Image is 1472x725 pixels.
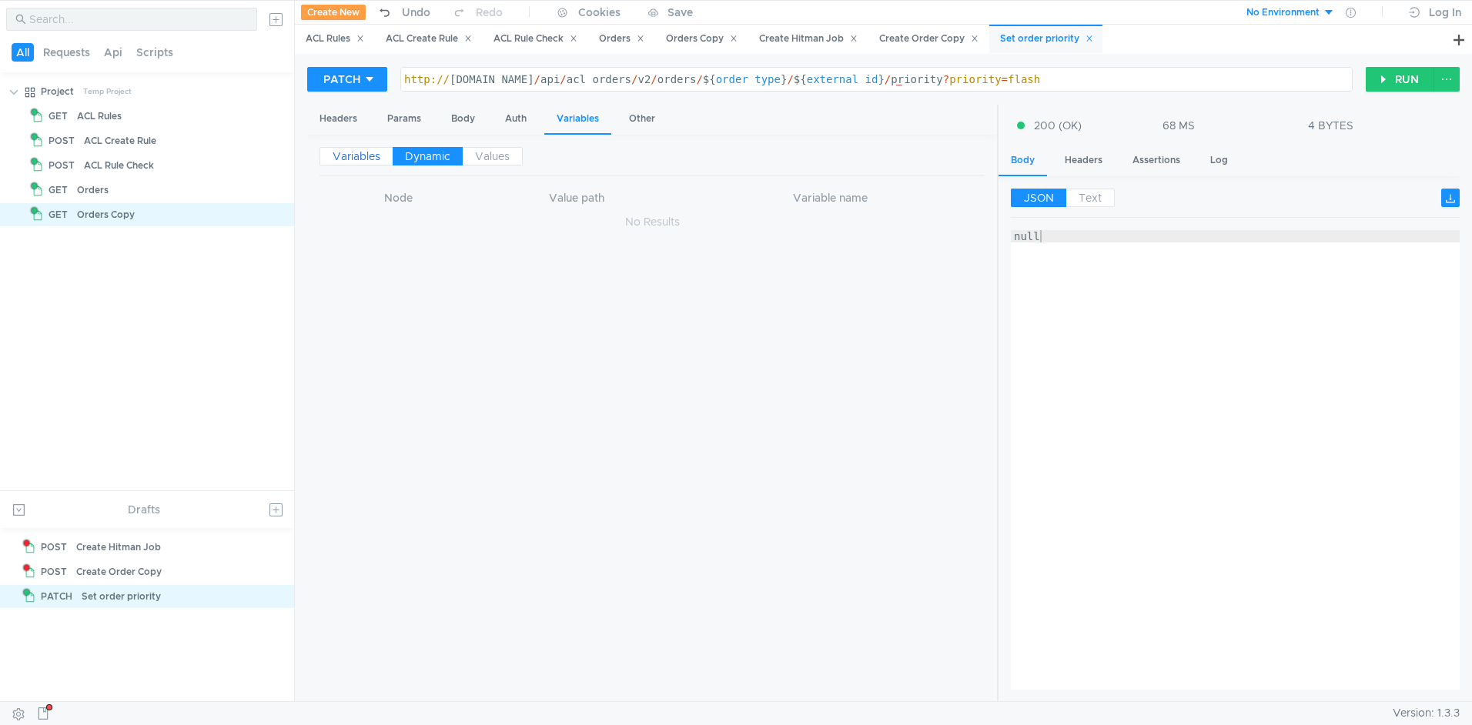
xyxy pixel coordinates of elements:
div: Cookies [578,3,621,22]
th: Node [332,189,466,207]
button: All [12,43,34,62]
th: Variable name [687,189,972,207]
div: Other [617,105,667,133]
nz-embed-empty: No Results [625,215,680,229]
input: Search... [29,11,248,28]
span: GET [49,179,68,202]
div: Log [1198,146,1240,175]
button: Redo [441,1,514,24]
div: Headers [1052,146,1115,175]
div: Set order priority [1000,31,1093,47]
span: Variables [333,149,380,163]
div: No Environment [1246,5,1320,20]
div: Headers [307,105,370,133]
div: Orders [599,31,644,47]
th: Value path [466,189,687,207]
div: 4 BYTES [1308,119,1353,132]
div: Create Hitman Job [76,536,161,559]
div: ACL Rule Check [493,31,577,47]
div: ACL Rules [306,31,364,47]
div: Log In [1429,3,1461,22]
div: Auth [493,105,539,133]
span: 200 (OK) [1034,117,1082,134]
div: Orders [77,179,109,202]
span: Dynamic [405,149,450,163]
div: Assertions [1120,146,1193,175]
div: ACL Rule Check [84,154,154,177]
div: ACL Create Rule [386,31,472,47]
div: Create Hitman Job [759,31,858,47]
span: GET [49,105,68,128]
div: 68 MS [1163,119,1195,132]
span: PATCH [41,585,72,608]
div: Set order priority [82,585,161,608]
div: Body [999,146,1047,176]
div: Project [41,80,74,103]
div: Create Order Copy [879,31,979,47]
div: Params [375,105,433,133]
span: GET [49,203,68,226]
div: Redo [476,3,503,22]
span: Text [1079,191,1102,205]
div: PATCH [323,71,360,88]
div: Save [667,7,693,18]
div: ACL Rules [77,105,122,128]
div: Temp Project [83,80,132,103]
button: RUN [1366,67,1434,92]
div: Orders Copy [77,203,135,226]
div: Body [439,105,487,133]
span: POST [41,560,67,583]
div: Orders Copy [666,31,738,47]
span: POST [41,536,67,559]
span: POST [49,129,75,152]
span: Values [475,149,510,163]
button: Requests [38,43,95,62]
span: Version: 1.3.3 [1393,702,1460,724]
button: PATCH [307,67,387,92]
div: Variables [544,105,611,135]
span: POST [49,154,75,177]
div: Undo [402,3,430,22]
div: ACL Create Rule [84,129,156,152]
div: Drafts [128,500,160,519]
button: Scripts [132,43,178,62]
div: Create Order Copy [76,560,162,583]
button: Create New [301,5,366,20]
button: Undo [366,1,441,24]
span: JSON [1024,191,1054,205]
button: Api [99,43,127,62]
